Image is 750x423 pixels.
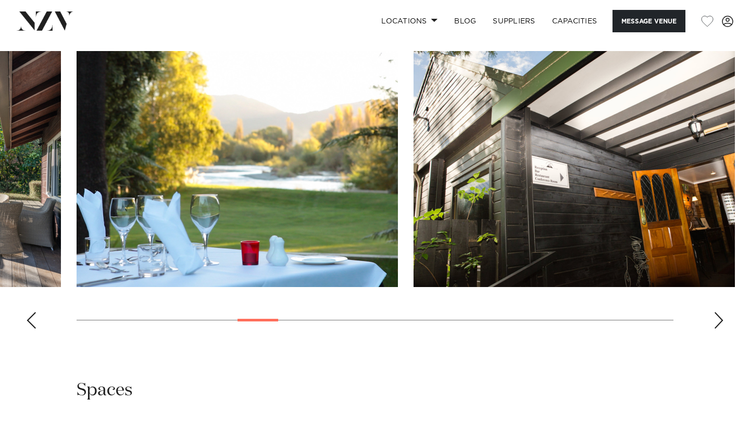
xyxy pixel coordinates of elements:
[77,379,133,402] h2: Spaces
[484,10,543,32] a: SUPPLIERS
[446,10,484,32] a: BLOG
[373,10,446,32] a: Locations
[77,51,398,287] swiper-slide: 8 / 26
[414,51,735,287] swiper-slide: 9 / 26
[612,10,685,32] button: Message Venue
[544,10,606,32] a: Capacities
[17,11,73,30] img: nzv-logo.png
